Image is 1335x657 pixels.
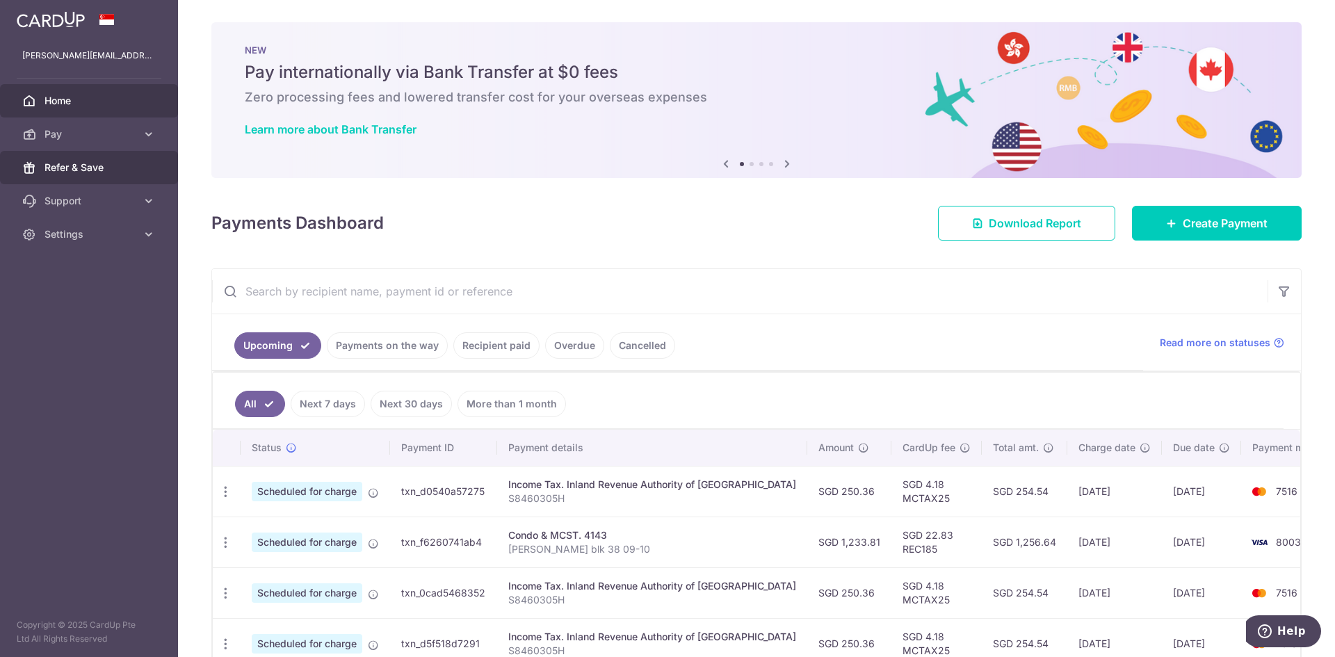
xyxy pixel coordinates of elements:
td: SGD 250.36 [807,466,891,517]
span: Status [252,441,282,455]
iframe: Opens a widget where you can find more information [1246,615,1321,650]
p: [PERSON_NAME][EMAIL_ADDRESS][DOMAIN_NAME] [22,49,156,63]
span: 7516 [1276,485,1297,497]
span: Create Payment [1183,215,1268,232]
img: CardUp [17,11,85,28]
span: Pay [44,127,136,141]
span: Charge date [1078,441,1135,455]
a: Create Payment [1132,206,1302,241]
td: [DATE] [1162,567,1241,618]
span: Read more on statuses [1160,336,1270,350]
a: Cancelled [610,332,675,359]
div: Income Tax. Inland Revenue Authority of [GEOGRAPHIC_DATA] [508,478,796,492]
span: CardUp fee [903,441,955,455]
span: Due date [1173,441,1215,455]
span: 7516 [1276,587,1297,599]
th: Payment ID [390,430,497,466]
span: Scheduled for charge [252,533,362,552]
a: Payments on the way [327,332,448,359]
h5: Pay internationally via Bank Transfer at $0 fees [245,61,1268,83]
a: Next 7 days [291,391,365,417]
td: [DATE] [1067,517,1162,567]
span: Scheduled for charge [252,482,362,501]
td: txn_d0540a57275 [390,466,497,517]
span: Settings [44,227,136,241]
a: Download Report [938,206,1115,241]
img: Bank Card [1245,483,1273,500]
span: Download Report [989,215,1081,232]
span: Home [44,94,136,108]
img: Bank Card [1245,534,1273,551]
td: txn_f6260741ab4 [390,517,497,567]
span: Amount [818,441,854,455]
td: txn_0cad5468352 [390,567,497,618]
td: [DATE] [1162,466,1241,517]
h4: Payments Dashboard [211,211,384,236]
p: NEW [245,44,1268,56]
td: [DATE] [1067,466,1162,517]
img: Bank Card [1245,585,1273,601]
th: Payment details [497,430,807,466]
td: [DATE] [1162,517,1241,567]
input: Search by recipient name, payment id or reference [212,269,1268,314]
a: Overdue [545,332,604,359]
span: Total amt. [993,441,1039,455]
a: More than 1 month [458,391,566,417]
div: Income Tax. Inland Revenue Authority of [GEOGRAPHIC_DATA] [508,579,796,593]
span: Scheduled for charge [252,634,362,654]
td: SGD 4.18 MCTAX25 [891,567,982,618]
div: Condo & MCST. 4143 [508,528,796,542]
td: SGD 4.18 MCTAX25 [891,466,982,517]
td: SGD 254.54 [982,466,1067,517]
p: S8460305H [508,492,796,505]
span: 8003 [1276,536,1301,548]
span: Support [44,194,136,208]
td: SGD 250.36 [807,567,891,618]
span: Refer & Save [44,161,136,175]
a: Learn more about Bank Transfer [245,122,416,136]
p: S8460305H [508,593,796,607]
a: Upcoming [234,332,321,359]
span: Scheduled for charge [252,583,362,603]
a: Read more on statuses [1160,336,1284,350]
td: SGD 254.54 [982,567,1067,618]
div: Income Tax. Inland Revenue Authority of [GEOGRAPHIC_DATA] [508,630,796,644]
img: Bank Card [1245,635,1273,652]
img: Bank transfer banner [211,22,1302,178]
td: SGD 1,256.64 [982,517,1067,567]
td: SGD 22.83 REC185 [891,517,982,567]
p: [PERSON_NAME] blk 38 09-10 [508,542,796,556]
td: [DATE] [1067,567,1162,618]
a: Next 30 days [371,391,452,417]
td: SGD 1,233.81 [807,517,891,567]
h6: Zero processing fees and lowered transfer cost for your overseas expenses [245,89,1268,106]
a: Recipient paid [453,332,540,359]
a: All [235,391,285,417]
